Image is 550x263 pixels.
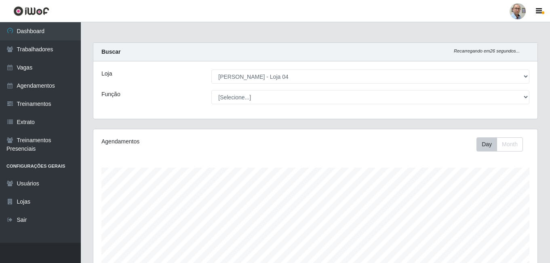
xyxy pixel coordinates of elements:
[101,90,120,99] label: Função
[101,48,120,55] strong: Buscar
[497,137,523,151] button: Month
[13,6,49,16] img: CoreUI Logo
[101,69,112,78] label: Loja
[476,137,497,151] button: Day
[476,137,529,151] div: Toolbar with button groups
[101,137,273,146] div: Agendamentos
[476,137,523,151] div: First group
[454,48,520,53] i: Recarregando em 26 segundos...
